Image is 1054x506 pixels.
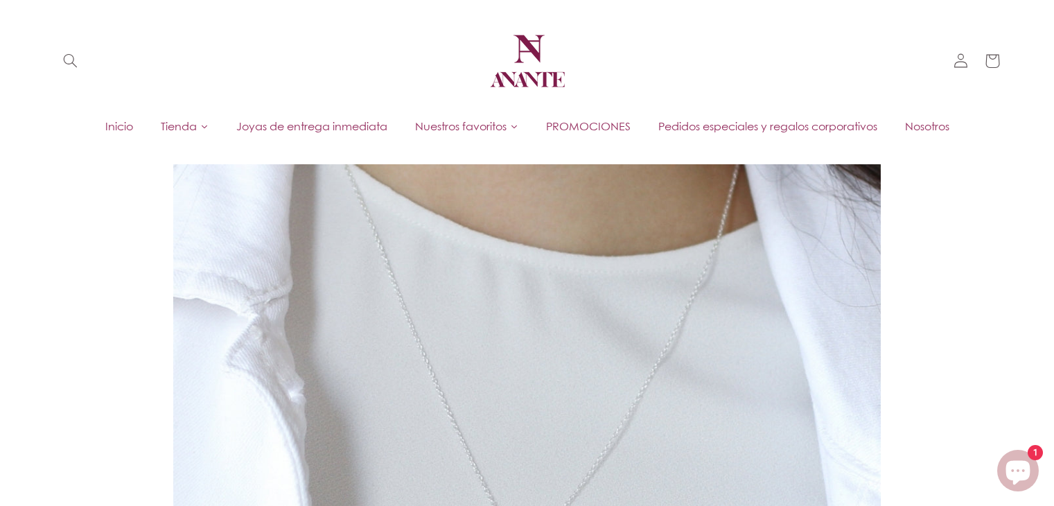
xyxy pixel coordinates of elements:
img: Anante Joyería | Diseño mexicano [486,19,569,103]
inbox-online-store-chat: Chat de la tienda online Shopify [993,450,1043,495]
span: Pedidos especiales y regalos corporativos [658,119,877,134]
a: Joyas de entrega inmediata [222,116,401,137]
a: Anante Joyería | Diseño mexicano [480,14,574,108]
span: Nosotros [905,119,949,134]
a: Pedidos especiales y regalos corporativos [644,116,891,137]
span: Tienda [161,119,197,134]
a: Nuestros favoritos [401,116,532,137]
span: Nuestros favoritos [415,119,507,134]
span: Joyas de entrega inmediata [236,119,387,134]
a: Inicio [91,116,147,137]
a: Tienda [147,116,222,137]
summary: Búsqueda [54,45,86,77]
span: Inicio [105,119,133,134]
a: PROMOCIONES [532,116,644,137]
a: Nosotros [891,116,963,137]
span: PROMOCIONES [546,119,631,134]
